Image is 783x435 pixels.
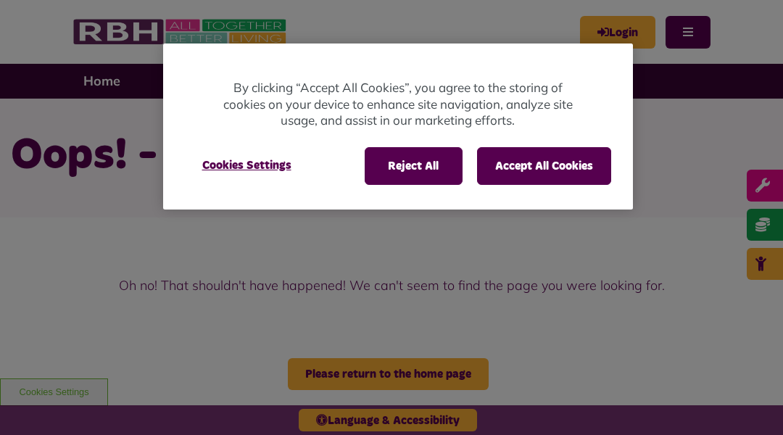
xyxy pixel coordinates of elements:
[477,147,611,185] button: Accept All Cookies
[163,43,633,210] div: Cookie banner
[185,147,309,183] button: Cookies Settings
[365,147,463,185] button: Reject All
[163,43,633,210] div: Privacy
[221,80,575,129] p: By clicking “Accept All Cookies”, you agree to the storing of cookies on your device to enhance s...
